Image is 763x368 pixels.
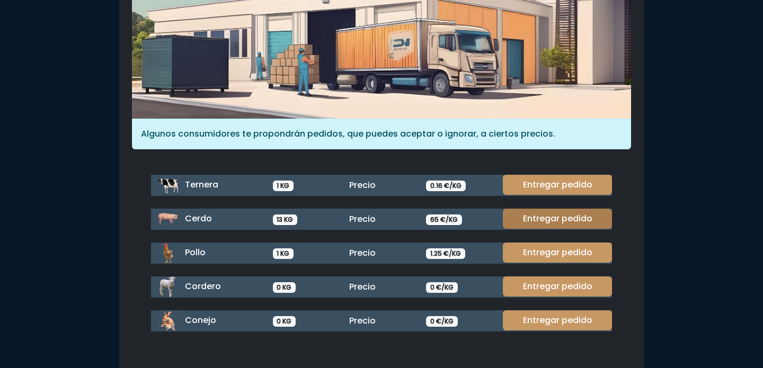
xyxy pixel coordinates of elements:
[273,282,296,293] span: 0 KG
[503,243,612,263] a: Entregar pedido
[426,214,462,225] span: 65 €/KG
[185,178,218,191] span: Ternera
[273,214,298,225] span: 13 KG
[132,119,631,149] div: Algunos consumidores te propondrán pedidos, que puedes aceptar o ignorar, a ciertos precios.
[503,175,612,195] a: Entregar pedido
[343,179,420,192] div: Precio
[343,315,420,327] div: Precio
[273,316,296,327] span: 0 KG
[426,181,466,191] span: 0.16 €/KG
[426,316,458,327] span: 0 €/KG
[157,175,179,196] img: ternera.png
[185,280,221,292] span: Cordero
[503,209,612,229] a: Entregar pedido
[343,247,420,259] div: Precio
[185,212,212,225] span: Cerdo
[343,281,420,293] div: Precio
[185,246,206,258] span: Pollo
[273,248,294,259] span: 1 KG
[157,209,179,230] img: cerdo.png
[426,282,458,293] span: 0 €/KG
[503,276,612,297] a: Entregar pedido
[503,310,612,330] a: Entregar pedido
[157,243,179,264] img: pollo.png
[185,314,216,326] span: Conejo
[343,213,420,226] div: Precio
[157,310,179,331] img: conejo.png
[273,181,294,191] span: 1 KG
[157,276,179,298] img: cordero.png
[426,248,465,259] span: 1.25 €/KG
